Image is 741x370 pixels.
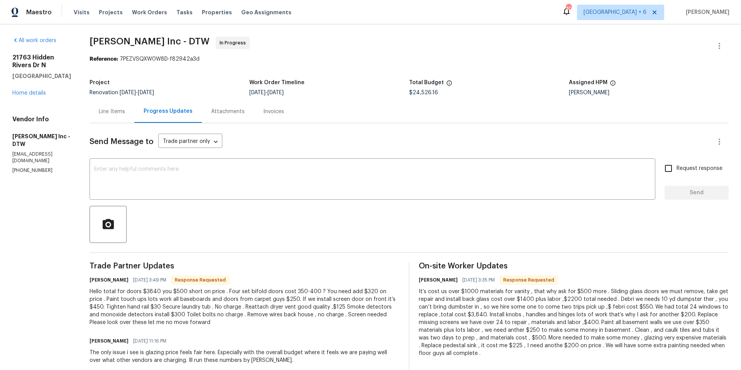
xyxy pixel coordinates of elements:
span: Geo Assignments [241,8,291,16]
span: Maestro [26,8,52,16]
div: Progress Updates [144,107,193,115]
div: [PERSON_NAME] [569,90,729,95]
p: [EMAIL_ADDRESS][DOMAIN_NAME] [12,151,71,164]
span: Properties [202,8,232,16]
span: Renovation [90,90,154,95]
span: [PERSON_NAME] Inc - DTW [90,37,210,46]
div: 7PEZVSQXW0W8D-f82942a3d [90,55,729,63]
p: [PHONE_NUMBER] [12,167,71,174]
span: Response Requested [172,276,229,284]
a: Home details [12,90,46,96]
span: [GEOGRAPHIC_DATA] + 6 [584,8,646,16]
div: Attachments [211,108,245,115]
span: [DATE] [249,90,266,95]
span: [DATE] 11:16 PM [133,337,166,345]
div: 30 [566,5,571,12]
span: - [249,90,284,95]
span: The hpm assigned to this work order. [610,80,616,90]
h6: [PERSON_NAME] [90,276,129,284]
span: In Progress [220,39,249,47]
h5: Total Budget [409,80,444,85]
span: - [120,90,154,95]
a: All work orders [12,38,56,43]
div: Hello total for doors $3840 you $500 short on price . Four set bifold doors cost 350-400 ? You ne... [90,288,399,326]
div: Trade partner only [158,136,222,148]
div: It’s cost us over $1000 materials for vanity , that why ask for $500 more . Sliding glass doors w... [419,288,729,357]
span: On-site Worker Updates [419,262,729,270]
h2: 21763 Hidden Rivers Dr N [12,54,71,69]
span: [DATE] [267,90,284,95]
span: [PERSON_NAME] [683,8,729,16]
h5: [PERSON_NAME] Inc - DTW [12,132,71,148]
h5: Project [90,80,110,85]
h6: [PERSON_NAME] [419,276,458,284]
span: Response Requested [500,276,557,284]
b: Reference: [90,56,118,62]
h5: Work Order Timeline [249,80,305,85]
h5: Assigned HPM [569,80,607,85]
span: Work Orders [132,8,167,16]
h5: [GEOGRAPHIC_DATA] [12,72,71,80]
div: The only issue i see is glazing price feels fair here. Especially with the overall budget where i... [90,349,399,364]
span: $24,526.16 [409,90,438,95]
div: Invoices [263,108,284,115]
span: Request response [677,165,722,173]
span: Send Message to [90,138,154,146]
h4: Vendor Info [12,115,71,123]
span: The total cost of line items that have been proposed by Opendoor. This sum includes line items th... [446,80,452,90]
span: [DATE] 3:49 PM [133,276,166,284]
span: [DATE] [120,90,136,95]
h6: [PERSON_NAME] [90,337,129,345]
span: [DATE] 3:35 PM [462,276,495,284]
span: Trade Partner Updates [90,262,399,270]
span: Visits [74,8,90,16]
span: Tasks [176,10,193,15]
span: [DATE] [138,90,154,95]
span: Projects [99,8,123,16]
div: Line Items [99,108,125,115]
